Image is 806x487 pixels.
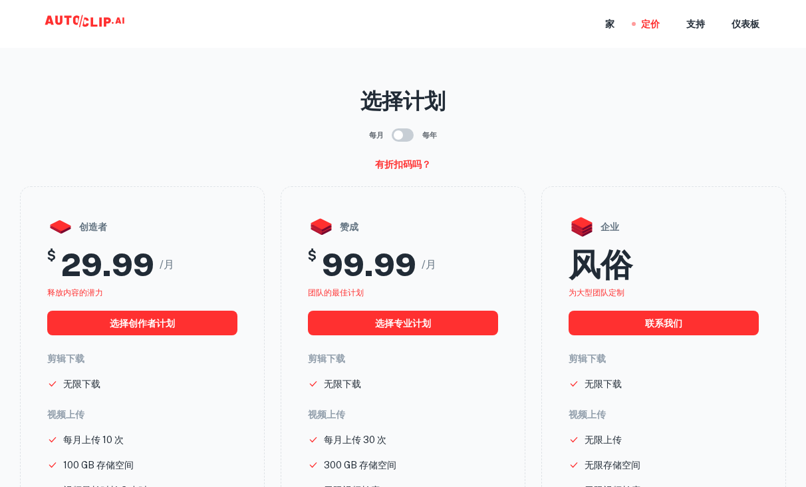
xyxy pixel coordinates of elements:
font: 300 GB 存储空间 [324,460,396,470]
font: 剪辑下载 [47,353,84,364]
button: 联系我们 [569,311,759,335]
font: $ [47,247,56,263]
font: 风俗 [569,245,632,283]
font: 选择计划 [360,88,446,113]
button: 选择专业计划 [308,311,498,335]
font: 29.99 [61,245,154,283]
font: 视频上传 [47,409,84,420]
font: 为大型团队定制 [569,288,624,297]
font: 定价 [641,19,660,30]
font: 无限下载 [63,379,100,389]
font: 联系我们 [645,318,682,329]
font: 团队的最佳计划 [308,288,364,297]
font: 支持 [686,19,705,30]
font: 创造者 [79,222,107,232]
font: 剪辑下载 [308,353,345,364]
font: 剪辑下载 [569,353,606,364]
font: /月 [160,258,174,271]
font: 每月 [369,131,384,139]
font: 每年 [422,131,437,139]
font: 每月上传 10 次 [63,434,124,445]
font: 每月上传 30 次 [324,434,386,445]
font: 无限下载 [585,379,622,389]
font: $ [308,247,317,263]
button: 有折扣码吗？ [370,153,436,176]
font: 无限存储空间 [585,460,640,470]
font: 无限下载 [324,379,361,389]
font: /月 [422,258,436,271]
font: 企业 [601,222,619,232]
button: 选择创作者计划 [47,311,237,335]
font: 家 [605,19,614,30]
font: 视频上传 [569,409,606,420]
font: 有折扣码吗？ [375,159,431,170]
font: 赞成 [340,222,358,232]
font: 视频上传 [308,409,345,420]
font: 无限上传 [585,434,622,445]
font: 100 GB 存储空间 [63,460,134,470]
font: 选择创作者计划 [110,318,175,329]
font: 释放内容的潜力 [47,288,103,297]
font: 选择专业计划 [375,318,431,329]
font: 99.99 [322,245,416,283]
font: 仪表板 [732,19,759,30]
